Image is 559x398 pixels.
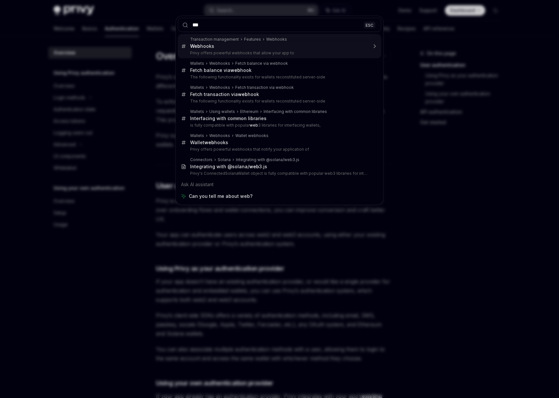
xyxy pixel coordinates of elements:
[190,85,204,90] div: Wallets
[240,109,258,114] div: Ethereum
[209,85,230,90] div: Webhooks
[236,157,299,162] div: Integrating with @solana/web3.js
[238,91,248,97] b: web
[190,164,267,170] div: Integrating with @solana/ 3.js
[230,67,240,73] b: web
[190,43,200,49] b: Web
[189,193,253,199] span: Can you tell me about web?
[204,140,214,145] b: web
[264,109,327,114] div: Interfacing with common libraries
[209,109,235,114] div: Using wallets
[244,37,261,42] div: Features
[266,37,287,42] div: Webhooks
[190,67,252,73] div: Fetch balance via hook
[249,164,259,169] b: web
[190,50,368,56] p: Privy offers powerful webhooks that allow your app to
[190,75,368,80] p: The following functionality exists for wallets reconstituted server-side
[190,116,266,121] div: Interfacing with common libraries
[250,123,258,128] b: web
[190,123,368,128] p: is fully compatible with popular 3 libraries for interfacing wallets,
[190,147,368,152] p: Privy offers powerful webhooks that notify your application of
[235,85,294,90] div: Fetch transaction via webhook
[209,61,230,66] div: Webhooks
[190,37,239,42] div: Transaction management
[364,21,375,28] div: ESC
[209,133,230,138] div: Webhooks
[190,133,204,138] div: Wallets
[190,109,204,114] div: Wallets
[190,140,228,145] div: Wallet hooks
[235,61,288,66] div: Fetch balance via webhook
[218,157,231,162] div: Solana
[178,179,381,190] div: Ask AI assistant
[190,91,259,97] div: Fetch transaction via hook
[190,171,368,176] p: Privy's ConnectedSolanaWallet object is fully compatible with popular web3 libraries for interfacin
[190,43,214,49] div: hooks
[190,99,368,104] p: The following functionality exists for wallets reconstituted server-side
[190,61,204,66] div: Wallets
[235,133,268,138] div: Wallet webhooks
[190,157,213,162] div: Connectors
